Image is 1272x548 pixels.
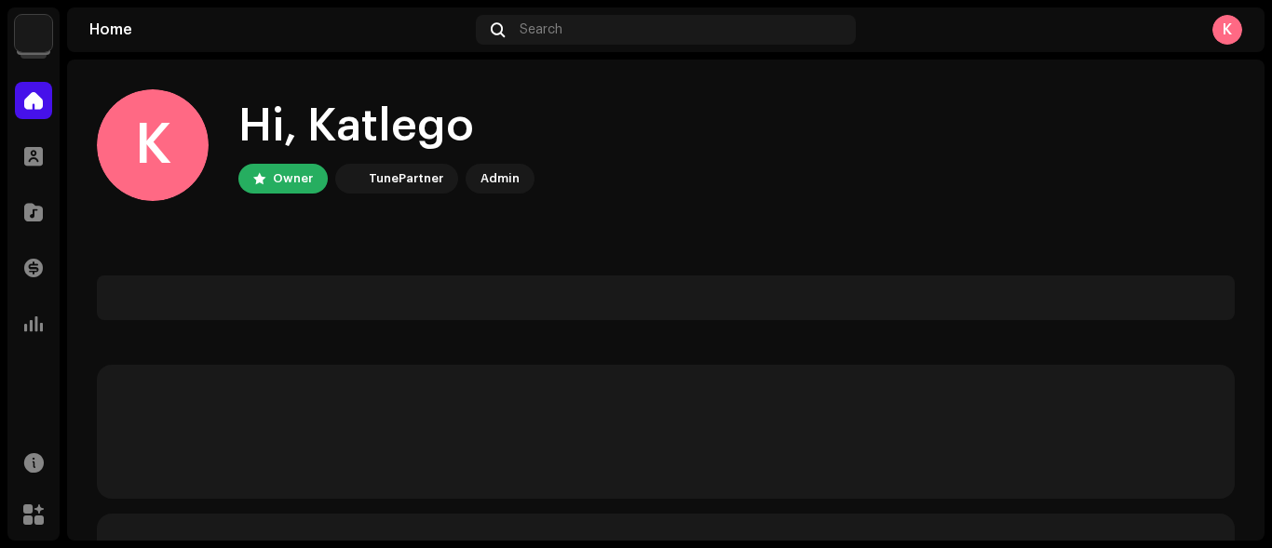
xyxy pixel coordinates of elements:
[1212,15,1242,45] div: K
[273,167,313,190] div: Owner
[238,97,535,156] div: Hi, Katlego
[480,167,520,190] div: Admin
[97,89,209,201] div: K
[339,167,361,190] img: bb549e82-3f54-41b5-8d74-ce06bd45c366
[89,22,468,37] div: Home
[369,167,443,190] div: TunePartner
[520,22,562,37] span: Search
[15,15,52,52] img: bb549e82-3f54-41b5-8d74-ce06bd45c366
